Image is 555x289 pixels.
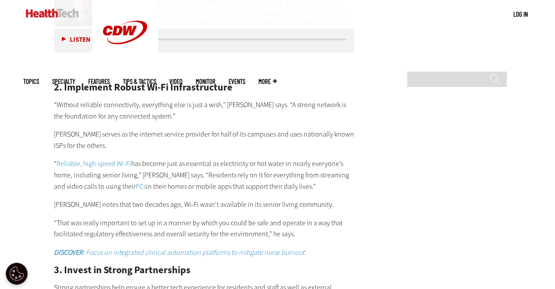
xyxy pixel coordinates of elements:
span: More [258,78,277,85]
em: : Focus on integrated clinical automation platforms to mitigate nurse burnout. [54,248,306,257]
div: Cookie Settings [6,263,28,285]
p: [PERSON_NAME] serves as the internet service provider for half of its campuses and uses nationall... [54,129,355,151]
span: Specialty [52,78,75,85]
img: Home [26,9,79,18]
p: [PERSON_NAME] notes that two decades ago, Wi-Fi wasn’t available in its senior living community. [54,199,355,210]
a: CDW [92,58,158,67]
a: Features [88,78,110,85]
p: “That was really important to set up in a manner by which you could be safe and operate in a way ... [54,217,355,240]
a: DISCOVER: Focus on integrated clinical automation platforms to mitigate nurse burnout. [54,248,306,257]
p: “Without reliable connectivity, everything else is just a wish,” [PERSON_NAME] says. “A strong ne... [54,99,355,122]
p: “ has become just as essential as electricity or hot water in nearly everyone’s home, including s... [54,158,355,192]
a: Tips & Tactics [123,78,156,85]
a: Video [169,78,183,85]
a: Reliable, high-speed Wi-Fi [57,159,131,168]
a: Events [229,78,245,85]
div: User menu [513,10,528,19]
button: Open Preferences [6,263,28,285]
span: Topics [23,78,39,85]
strong: DISCOVER [54,248,83,257]
a: PCs [136,182,146,191]
a: Log in [513,10,528,18]
a: MonITor [196,78,215,85]
h2: 3. Invest in Strong Partnerships [54,265,355,275]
